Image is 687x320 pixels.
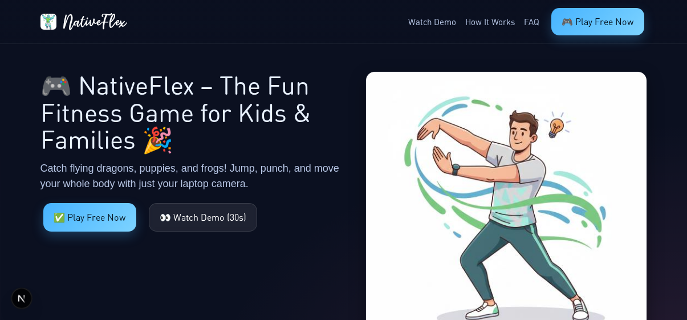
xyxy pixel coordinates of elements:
a: How It Works [465,15,515,29]
a: FAQ [524,15,539,29]
button: ✅ Play Free Now [43,203,136,232]
button: 🎮 Play Free Now [551,8,644,35]
span: NativeFlex [62,10,127,34]
button: 👀 Watch Demo (30s) [149,203,257,232]
img: NativeFlex [40,14,56,30]
h1: 🎮 NativeFlex – The Fun Fitness Game for Kids & Families 🎉 [40,71,352,153]
a: Watch Demo [408,15,456,29]
p: Catch flying dragons, puppies, and frogs! Jump, punch, and move your whole body with just your la... [40,161,352,192]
